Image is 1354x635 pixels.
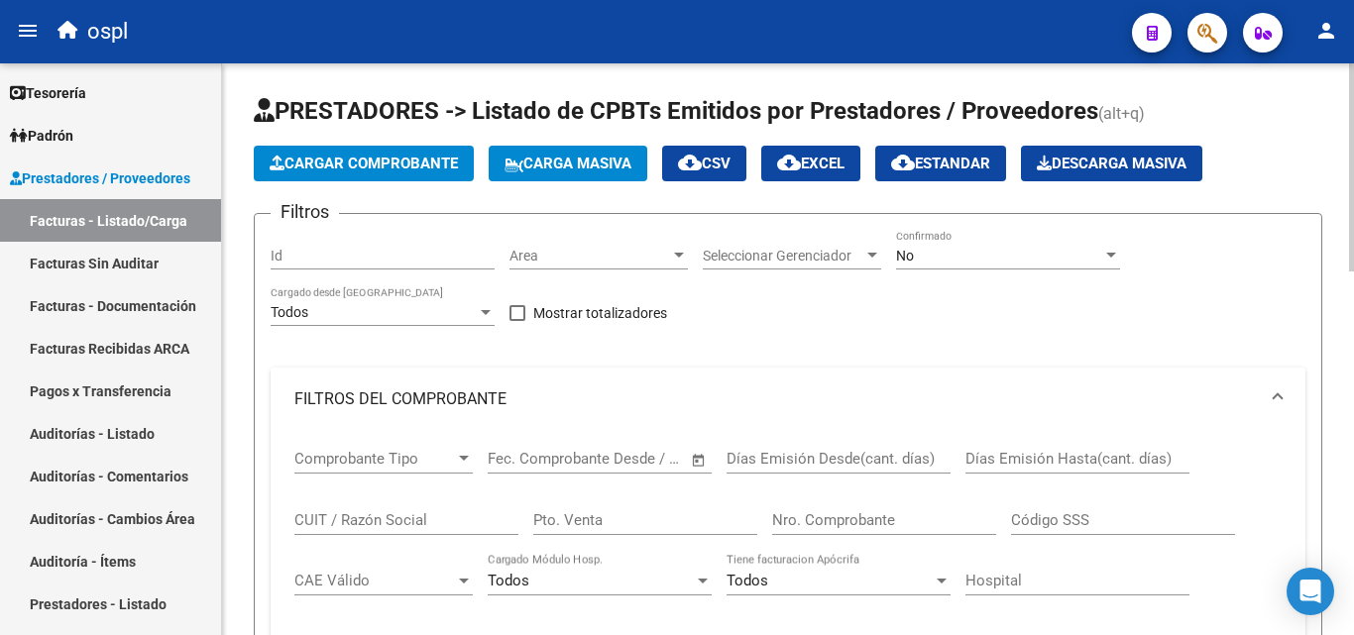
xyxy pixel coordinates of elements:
mat-icon: menu [16,19,40,43]
span: Padrón [10,125,73,147]
input: Start date [488,450,552,468]
span: (alt+q) [1098,104,1145,123]
span: Cargar Comprobante [270,155,458,172]
span: Mostrar totalizadores [533,301,667,325]
button: Carga Masiva [489,146,647,181]
mat-icon: cloud_download [678,151,702,174]
span: Todos [488,572,529,589]
span: ospl [87,10,128,53]
button: CSV [662,146,746,181]
button: Cargar Comprobante [254,146,474,181]
h3: Filtros [271,198,339,226]
span: Area [509,248,670,265]
app-download-masive: Descarga masiva de comprobantes (adjuntos) [1021,146,1202,181]
button: EXCEL [761,146,860,181]
span: Todos [271,304,308,320]
button: Descarga Masiva [1021,146,1202,181]
span: Descarga Masiva [1037,155,1186,172]
span: CSV [678,155,731,172]
mat-icon: cloud_download [891,151,915,174]
mat-expansion-panel-header: FILTROS DEL COMPROBANTE [271,368,1305,431]
span: Estandar [891,155,990,172]
mat-panel-title: FILTROS DEL COMPROBANTE [294,388,1258,410]
span: PRESTADORES -> Listado de CPBTs Emitidos por Prestadores / Proveedores [254,97,1098,125]
mat-icon: cloud_download [777,151,801,174]
span: Todos [727,572,768,589]
input: End date [570,450,666,468]
div: Open Intercom Messenger [1287,568,1334,615]
span: Carga Masiva [505,155,631,172]
span: Tesorería [10,82,86,104]
mat-icon: person [1314,19,1338,43]
span: No [896,248,914,264]
span: EXCEL [777,155,845,172]
span: Seleccionar Gerenciador [703,248,863,265]
span: Comprobante Tipo [294,450,455,468]
span: CAE Válido [294,572,455,589]
button: Open calendar [688,449,711,472]
button: Estandar [875,146,1006,181]
span: Prestadores / Proveedores [10,167,190,189]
